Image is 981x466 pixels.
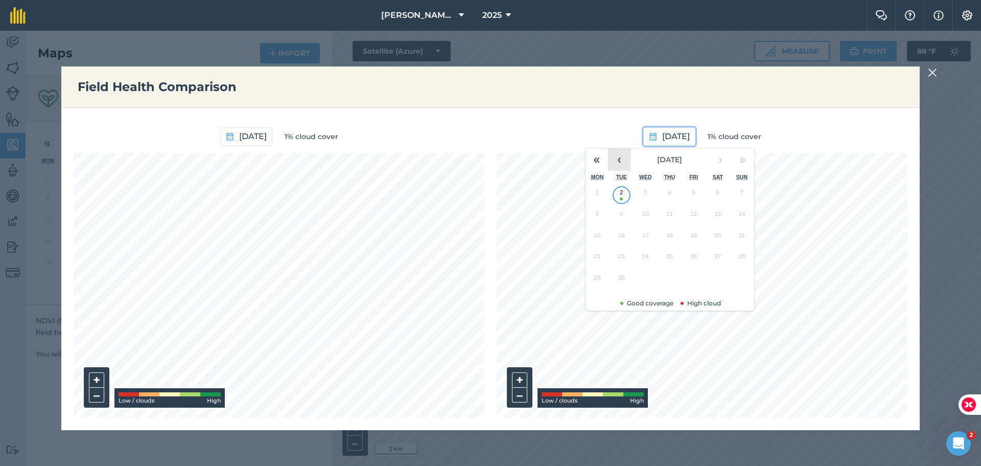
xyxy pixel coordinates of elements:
img: svg+xml;base64,PHN2ZyB4bWxucz0iaHR0cDovL3d3dy53My5vcmcvMjAwMC9zdmciIHdpZHRoPSIyMiIgaGVpZ2h0PSIzMC... [928,66,937,79]
button: September 23, 2025 [610,248,634,270]
button: September 12, 2025 [682,206,706,227]
span: Good coverage [618,299,673,307]
button: September 19, 2025 [682,227,706,249]
button: September 27, 2025 [706,248,730,270]
button: + [512,372,527,388]
button: September 22, 2025 [586,248,610,270]
button: September 8, 2025 [586,206,610,227]
span: [DATE] [657,155,682,164]
button: September 5, 2025 [682,184,706,206]
button: – [512,388,527,403]
abbr: Thursday [664,174,675,180]
button: September 7, 2025 [730,184,754,206]
button: ‹ [608,148,630,171]
span: [DATE] [662,130,690,143]
span: [PERSON_NAME] [PERSON_NAME] Farms [381,9,455,21]
button: September 30, 2025 [610,270,634,291]
span: High [630,396,644,406]
button: September 4, 2025 [658,184,682,206]
button: September 13, 2025 [706,206,730,227]
button: September 15, 2025 [586,227,610,249]
abbr: Saturday [713,174,723,180]
button: » [732,148,754,171]
span: 1% cloud cover [708,131,761,142]
button: September 14, 2025 [730,206,754,227]
abbr: Sunday [736,174,748,180]
img: fieldmargin Logo [10,7,26,24]
button: – [89,388,104,403]
span: High cloud [679,299,721,307]
button: September 26, 2025 [682,248,706,270]
button: [DATE] [630,148,709,171]
span: Low / clouds [542,396,578,406]
span: [DATE] [239,130,267,143]
abbr: Friday [689,174,698,180]
iframe: Intercom live chat [946,431,971,456]
button: September 28, 2025 [730,248,754,270]
img: A cog icon [961,10,973,20]
button: + [89,372,104,388]
h3: Field Health Comparison [78,79,903,95]
button: September 17, 2025 [634,227,658,249]
button: September 29, 2025 [586,270,610,291]
button: September 2, 2025 [610,184,634,206]
abbr: Monday [591,174,604,180]
button: « [586,148,608,171]
button: September 20, 2025 [706,227,730,249]
span: High [207,396,221,406]
button: September 6, 2025 [706,184,730,206]
button: September 3, 2025 [634,184,658,206]
span: 2 [967,431,975,439]
button: September 1, 2025 [586,184,610,206]
button: [DATE] [220,127,272,146]
button: September 11, 2025 [658,206,682,227]
button: September 21, 2025 [730,227,754,249]
button: September 18, 2025 [658,227,682,249]
img: A question mark icon [904,10,916,20]
button: September 24, 2025 [634,248,658,270]
button: September 25, 2025 [658,248,682,270]
img: svg+xml;base64,PHN2ZyB4bWxucz0iaHR0cDovL3d3dy53My5vcmcvMjAwMC9zdmciIHdpZHRoPSIxNyIgaGVpZ2h0PSIxNy... [933,9,944,21]
button: September 16, 2025 [610,227,634,249]
span: 2025 [482,9,502,21]
span: 1% cloud cover [285,131,338,142]
button: › [709,148,732,171]
abbr: Tuesday [616,174,627,180]
button: September 9, 2025 [610,206,634,227]
abbr: Wednesday [639,174,652,180]
span: Low / clouds [119,396,155,406]
button: September 10, 2025 [634,206,658,227]
img: Two speech bubbles overlapping with the left bubble in the forefront [875,10,887,20]
button: [DATE] [643,127,695,146]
